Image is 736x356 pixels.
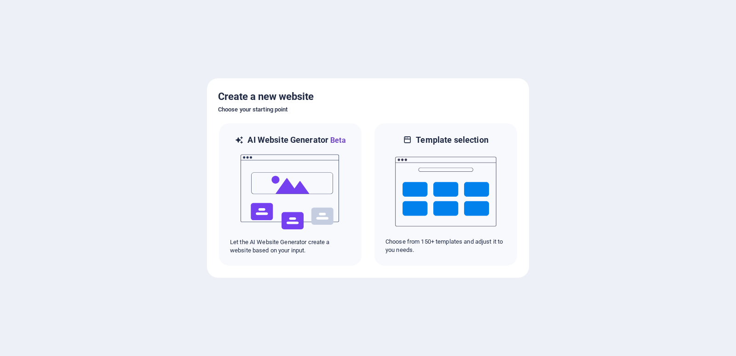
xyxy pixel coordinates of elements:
div: AI Website GeneratorBetaaiLet the AI Website Generator create a website based on your input. [218,123,362,267]
h6: AI Website Generator [247,134,345,146]
p: Choose from 150+ templates and adjust it to you needs. [385,238,506,254]
span: Beta [328,136,346,145]
h6: Choose your starting point [218,104,518,115]
div: Template selectionChoose from 150+ templates and adjust it to you needs. [374,123,518,267]
p: Let the AI Website Generator create a website based on your input. [230,238,351,255]
img: ai [240,146,341,238]
h6: Template selection [416,134,488,146]
h5: Create a new website [218,89,518,104]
